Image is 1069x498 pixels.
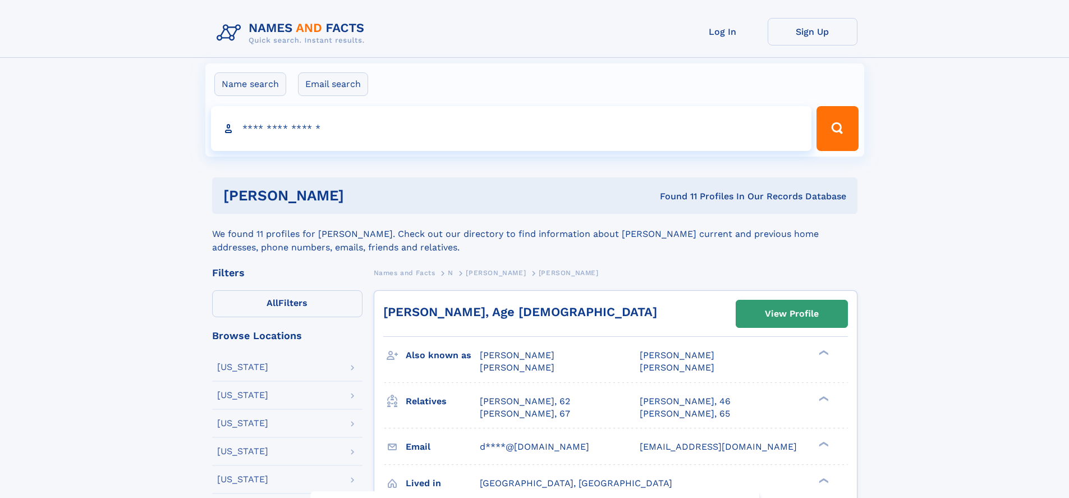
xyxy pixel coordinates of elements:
a: [PERSON_NAME], 67 [480,408,570,420]
a: [PERSON_NAME] [466,266,526,280]
div: Found 11 Profiles In Our Records Database [502,190,846,203]
span: [PERSON_NAME] [640,362,714,373]
span: [PERSON_NAME] [640,350,714,360]
span: N [448,269,453,277]
div: [US_STATE] [217,363,268,372]
span: [PERSON_NAME] [480,362,554,373]
div: Browse Locations [212,331,363,341]
a: [PERSON_NAME], 65 [640,408,730,420]
div: Filters [212,268,363,278]
a: Log In [678,18,768,45]
span: [EMAIL_ADDRESS][DOMAIN_NAME] [640,441,797,452]
div: ❯ [816,349,829,357]
span: [PERSON_NAME] [466,269,526,277]
span: All [267,298,278,308]
h3: Email [406,437,480,456]
h1: [PERSON_NAME] [223,189,502,203]
label: Name search [214,72,286,96]
div: [US_STATE] [217,447,268,456]
label: Filters [212,290,363,317]
h3: Relatives [406,392,480,411]
div: ❯ [816,477,829,484]
input: search input [211,106,812,151]
div: We found 11 profiles for [PERSON_NAME]. Check out our directory to find information about [PERSON... [212,214,857,254]
span: [GEOGRAPHIC_DATA], [GEOGRAPHIC_DATA] [480,478,672,488]
div: ❯ [816,395,829,402]
a: Names and Facts [374,266,435,280]
a: N [448,266,453,280]
img: Logo Names and Facts [212,18,374,48]
label: Email search [298,72,368,96]
a: [PERSON_NAME], Age [DEMOGRAPHIC_DATA] [383,305,657,319]
button: Search Button [816,106,858,151]
div: [US_STATE] [217,391,268,400]
a: Sign Up [768,18,857,45]
h3: Lived in [406,474,480,493]
h3: Also known as [406,346,480,365]
span: [PERSON_NAME] [480,350,554,360]
div: ❯ [816,440,829,447]
span: [PERSON_NAME] [539,269,599,277]
div: View Profile [765,301,819,327]
a: [PERSON_NAME], 46 [640,395,731,408]
div: [US_STATE] [217,475,268,484]
div: [US_STATE] [217,419,268,428]
a: View Profile [736,300,847,327]
a: [PERSON_NAME], 62 [480,395,570,408]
